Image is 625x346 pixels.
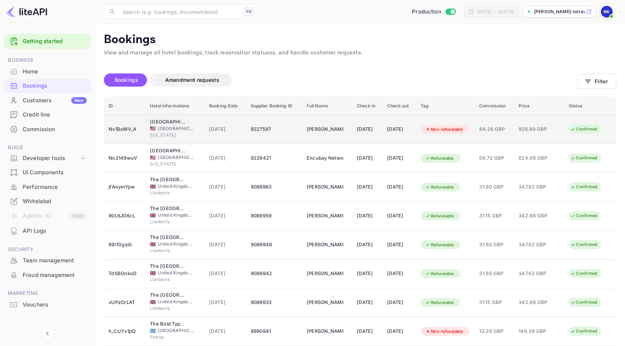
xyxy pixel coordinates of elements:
img: Nikolas Kampas [601,6,613,18]
div: CustomersNew [4,94,90,108]
div: [DATE] [387,268,412,280]
div: Confirmed [566,211,602,220]
button: Filter [577,74,616,89]
th: Booking Date [205,97,246,115]
div: Vouchers [4,298,90,312]
span: 31.60 GBP [479,183,510,191]
span: United Kingdom of [GEOGRAPHIC_DATA] and [GEOGRAPHIC_DATA] [158,299,194,305]
div: Switch to Sandbox mode [409,8,458,16]
span: [GEOGRAPHIC_DATA] [158,154,194,161]
span: 31.60 GBP [479,241,510,249]
div: [DATE] [357,181,378,193]
div: Non-refundable [421,327,468,336]
div: Samuel Collins [307,297,343,308]
div: Home [23,68,87,76]
p: Bookings [104,33,616,47]
p: [PERSON_NAME]-totrave... [534,8,585,15]
span: Build [4,144,90,152]
div: account-settings tabs [104,73,577,87]
div: Arthouse Hotel New York City [150,147,186,155]
span: United Kingdom of Great Britain and Northern Ireland [150,242,156,247]
th: Supplier Booking ID [246,97,302,115]
div: 90L6JO6cL [109,210,141,222]
div: Fraud management [23,271,87,280]
th: Check out [383,97,416,115]
div: 8990841 [251,326,298,337]
div: Confirmed [566,153,602,163]
div: API Logs [4,224,90,238]
div: Confirmed [566,182,602,191]
div: Team management [4,254,90,268]
div: [DATE] — [DATE] [477,8,514,15]
div: Refundable [421,240,459,250]
div: Samuel Collins [307,268,343,280]
div: vUPzOrLAT [109,297,141,308]
div: The Royal Victoria Hotel [150,205,186,212]
div: 69I1Ggsi0 [109,239,141,251]
div: [DATE] [357,152,378,164]
a: Fraud management [4,268,90,282]
div: Refundable [421,298,459,307]
div: Bookings [4,79,90,93]
span: United Kingdom of [GEOGRAPHIC_DATA] and [GEOGRAPHIC_DATA] [158,241,194,247]
span: Greece [150,328,156,333]
div: Confirmed [566,269,602,278]
span: Patras [150,334,186,341]
div: The Royal Victoria Hotel [150,176,186,183]
div: Whitelabel [23,197,87,206]
div: Developer tools [23,154,79,163]
div: Credit line [4,108,90,122]
div: Refundable [421,269,459,278]
div: Getting started [4,34,90,49]
th: Commission [475,97,514,115]
span: Amendment requests [165,77,219,83]
span: Business [4,56,90,64]
a: Performance [4,180,90,194]
div: Nv1BoMV_A [109,123,141,135]
div: Performance [23,183,87,191]
div: Customers [23,96,87,105]
span: Llanberis [150,218,186,225]
span: 347.62 GBP [519,241,555,249]
div: h_CUYv1pQ [109,326,141,337]
div: Home [4,65,90,79]
span: United Kingdom of Great Britain and Northern Ireland [150,300,156,304]
div: Vouchers [23,301,87,309]
div: 9089948 [251,239,298,251]
span: [GEOGRAPHIC_DATA] [158,125,194,132]
span: 347.62 GBP [519,270,555,278]
th: Price [514,97,564,115]
span: United Kingdom of Great Britain and Northern Ireland [150,271,156,275]
span: [DATE] [209,241,242,249]
span: Marketing [4,289,90,297]
div: [DATE] [387,181,412,193]
span: 84.26 GBP [479,125,510,133]
span: [DATE] [209,327,242,335]
span: United States of America [150,155,156,160]
th: ID [104,97,145,115]
div: Nikolas Kampas [307,123,343,135]
div: The Royal Victoria Hotel [150,234,186,241]
div: ⌘K [243,7,254,16]
span: 342.66 GBP [519,212,555,220]
div: Whitelabel [4,194,90,209]
span: Llanberis [150,305,186,312]
div: Samuel Collins [307,239,343,251]
span: United Kingdom of [GEOGRAPHIC_DATA] and [GEOGRAPHIC_DATA] [158,183,194,190]
span: United Kingdom of Great Britain and Northern Ireland [150,184,156,189]
span: [DATE] [209,154,242,162]
div: [DATE] [387,210,412,222]
span: 347.62 GBP [519,183,555,191]
div: Commission [4,122,90,137]
div: The Royal Victoria Hotel [150,292,186,299]
div: UI Components [23,168,87,177]
span: [DATE] [209,212,242,220]
div: 9089959 [251,210,298,222]
div: Credit line [23,111,87,119]
div: Arthouse Hotel New York City [150,118,186,126]
span: [DATE] [209,125,242,133]
span: Llanberis [150,247,186,254]
div: [DATE] [387,152,412,164]
span: United Kingdom of Great Britain and Northern Ireland [150,213,156,218]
